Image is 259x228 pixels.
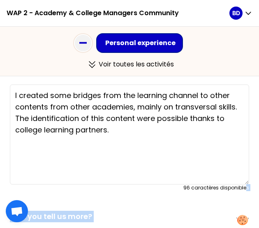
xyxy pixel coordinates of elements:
div: Voir toutes les activités [67,56,193,73]
p: BD [232,9,240,17]
div: Personal experience [105,38,176,48]
textarea: I created some bridges from the learning channel to other contents from other academies, mainly o... [10,84,249,185]
div: Ouvrir le chat [6,200,28,222]
h2: Can you tell us more? [10,198,249,222]
button: BD [229,7,252,20]
div: 96 caractères disponibles [183,185,249,191]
